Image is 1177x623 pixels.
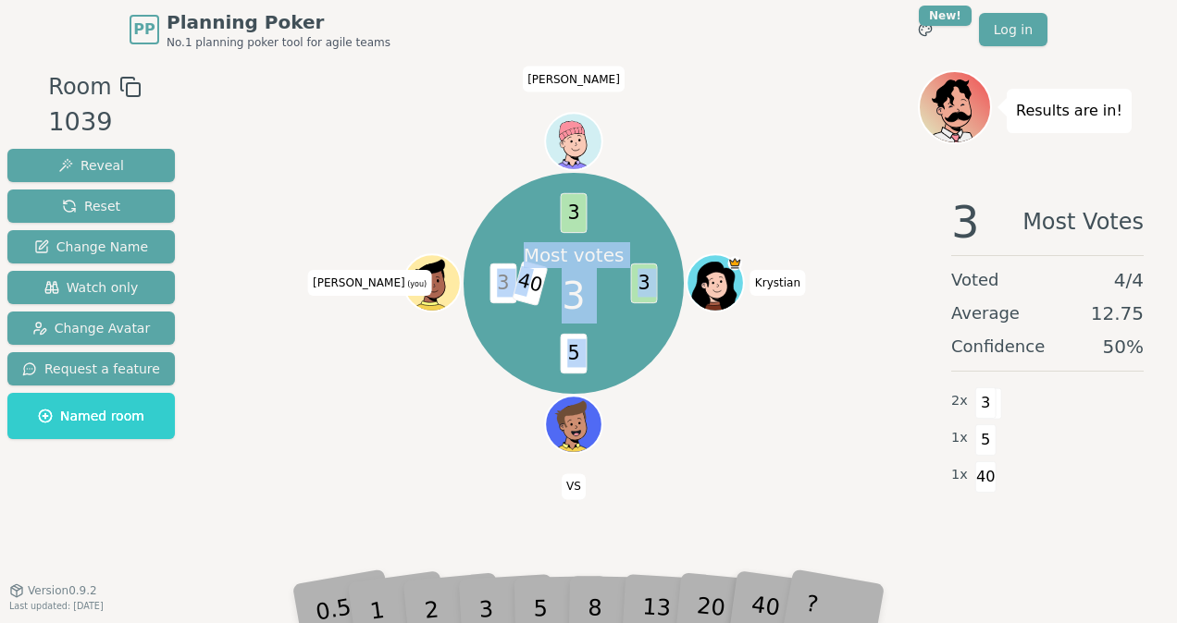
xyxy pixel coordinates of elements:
[9,583,97,598] button: Version0.9.2
[405,256,459,310] button: Click to change your avatar
[951,300,1020,326] span: Average
[9,601,104,611] span: Last updated: [DATE]
[1016,98,1122,124] p: Results are in!
[1091,300,1144,326] span: 12.75
[1022,200,1144,244] span: Most Votes
[44,278,139,297] span: Watch only
[28,583,97,598] span: Version 0.9.2
[7,149,175,182] button: Reveal
[975,387,997,419] span: 3
[7,352,175,385] button: Request a feature
[7,189,175,223] button: Reset
[7,271,175,304] button: Watch only
[524,242,625,268] p: Most votes
[1103,334,1144,360] span: 50 %
[728,256,742,270] span: Krystian is the host
[167,35,390,50] span: No.1 planning poker tool for agile teams
[32,319,151,337] span: Change Avatar
[133,18,155,41] span: PP
[58,156,124,175] span: Reveal
[561,334,588,373] span: 5
[523,67,625,92] span: Click to change your name
[1114,267,1144,293] span: 4 / 4
[34,238,148,256] span: Change Name
[562,268,585,324] span: 3
[167,9,390,35] span: Planning Poker
[951,200,980,244] span: 3
[919,6,972,26] div: New!
[909,13,942,46] button: New!
[631,263,658,303] span: 3
[130,9,390,50] a: PPPlanning PokerNo.1 planning poker tool for agile teams
[512,261,548,306] span: 40
[405,280,427,288] span: (you)
[975,461,997,493] span: 40
[490,263,517,303] span: 3
[951,334,1045,360] span: Confidence
[750,270,805,296] span: Click to change your name
[951,391,968,411] span: 2 x
[562,474,586,500] span: Click to change your name
[48,104,141,141] div: 1039
[975,424,997,456] span: 5
[7,230,175,263] button: Change Name
[951,267,999,293] span: Voted
[561,193,588,233] span: 3
[979,13,1047,46] a: Log in
[951,465,968,485] span: 1 x
[62,197,120,215] span: Reset
[38,407,144,425] span: Named room
[48,70,111,104] span: Room
[22,360,160,378] span: Request a feature
[308,270,431,296] span: Click to change your name
[7,393,175,439] button: Named room
[951,428,968,448] span: 1 x
[7,311,175,345] button: Change Avatar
